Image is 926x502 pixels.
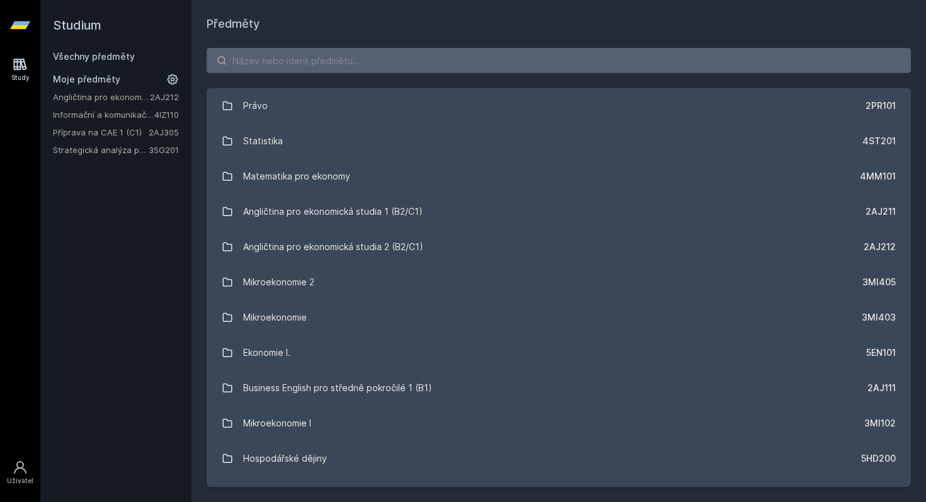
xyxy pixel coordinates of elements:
a: Příprava na CAE 1 (C1) [53,126,149,139]
div: Ekonomie I. [243,340,290,365]
a: Matematika pro ekonomy 4MM101 [207,159,911,194]
div: 5EN101 [866,346,896,359]
div: Business English pro středně pokročilé 1 (B1) [243,375,432,401]
a: 2AJ305 [149,127,179,137]
a: 3SG201 [149,145,179,155]
a: Informační a komunikační technologie [53,108,154,121]
div: Angličtina pro ekonomická studia 2 (B2/C1) [243,234,423,260]
div: Hospodářské dějiny [243,446,327,471]
a: Angličtina pro ekonomická studia 1 (B2/C1) 2AJ211 [207,194,911,229]
a: Mikroekonomie 3MI403 [207,300,911,335]
div: 4ST201 [862,135,896,147]
span: Moje předměty [53,73,120,86]
div: 2AJ211 [866,205,896,218]
a: Strategická analýza pro informatiky a statistiky [53,144,149,156]
a: Business English pro středně pokročilé 1 (B1) 2AJ111 [207,370,911,406]
a: Ekonomie I. 5EN101 [207,335,911,370]
div: Právo [243,93,268,118]
a: Statistika 4ST201 [207,123,911,159]
div: 4MM101 [860,170,896,183]
h1: Předměty [207,15,911,33]
a: Angličtina pro ekonomická studia 2 (B2/C1) 2AJ212 [207,229,911,265]
div: Uživatel [7,476,33,486]
a: Mikroekonomie 2 3MI405 [207,265,911,300]
a: Právo 2PR101 [207,88,911,123]
div: 2AJ212 [864,241,896,253]
div: 5HD200 [861,452,896,465]
a: Study [3,50,38,89]
a: 4IZ110 [154,110,179,120]
a: Mikroekonomie I 3MI102 [207,406,911,441]
a: Angličtina pro ekonomická studia 2 (B2/C1) [53,91,150,103]
div: Mikroekonomie 2 [243,270,314,295]
a: Všechny předměty [53,51,135,62]
div: 3MI405 [862,276,896,288]
div: Mikroekonomie [243,305,307,330]
div: 3MI102 [864,417,896,430]
div: Angličtina pro ekonomická studia 1 (B2/C1) [243,199,423,224]
div: 2AJ111 [867,382,896,394]
div: Statistika [243,128,283,154]
div: Matematika pro ekonomy [243,164,350,189]
input: Název nebo ident předmětu… [207,48,911,73]
a: Uživatel [3,454,38,492]
div: Study [11,73,30,83]
div: 2PR101 [866,100,896,112]
a: 2AJ212 [150,92,179,102]
div: Mikroekonomie I [243,411,311,436]
a: Hospodářské dějiny 5HD200 [207,441,911,476]
div: 3MI403 [862,311,896,324]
